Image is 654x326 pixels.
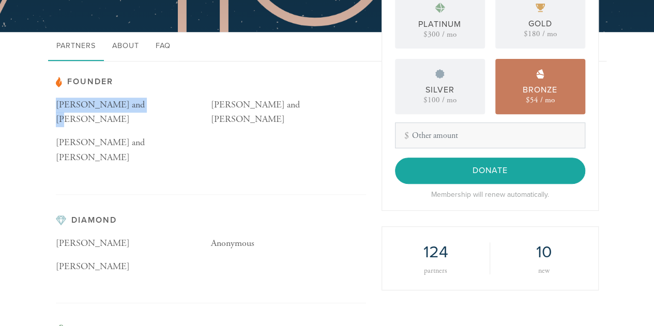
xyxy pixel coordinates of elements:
img: pp-platinum.svg [435,3,445,13]
div: $300 / mo [423,30,457,38]
p: [PERSON_NAME] [56,259,211,274]
h2: 124 [398,242,474,262]
p: [PERSON_NAME] and [PERSON_NAME] [56,135,211,165]
p: [PERSON_NAME] and [PERSON_NAME] [56,98,211,128]
div: Silver [425,84,454,96]
span: [PERSON_NAME] [56,237,130,249]
div: $54 / mo [526,96,555,104]
img: pp-gold.svg [536,4,545,12]
a: About [104,32,147,61]
img: pp-diamond.svg [56,215,66,226]
input: Donate [395,158,585,183]
a: FAQ [147,32,179,61]
div: Gold [528,18,552,30]
div: Platinum [418,18,461,30]
div: partners [398,267,474,274]
img: pp-silver.svg [435,69,445,79]
img: pp-bronze.svg [536,69,544,79]
p: [PERSON_NAME] and [PERSON_NAME] [211,98,366,128]
div: Membership will renew automatically. [395,189,585,200]
div: $100 / mo [423,96,457,104]
div: new [506,267,583,274]
h2: 10 [506,242,583,262]
div: $180 / mo [524,30,557,38]
p: Anonymous [211,236,366,251]
h3: Founder [56,77,366,87]
div: Bronze [523,84,557,96]
h3: Diamond [56,215,366,226]
a: Partners [48,32,104,61]
input: Other amount [395,122,585,148]
img: pp-partner.svg [56,77,62,87]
